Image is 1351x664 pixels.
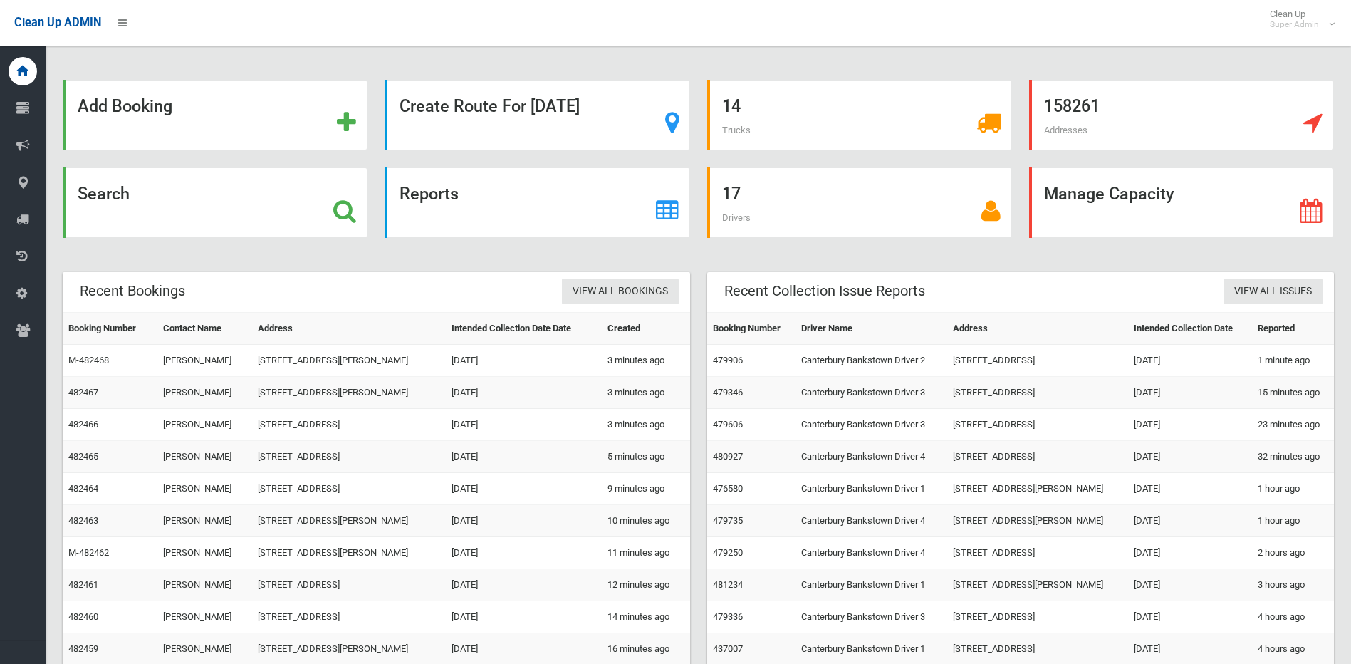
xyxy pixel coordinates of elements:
[707,80,1012,150] a: 14 Trucks
[713,515,743,526] a: 479735
[1252,537,1334,569] td: 2 hours ago
[63,277,202,305] header: Recent Bookings
[446,505,603,537] td: [DATE]
[796,601,947,633] td: Canterbury Bankstown Driver 3
[1128,313,1252,345] th: Intended Collection Date
[707,277,942,305] header: Recent Collection Issue Reports
[385,80,689,150] a: Create Route For [DATE]
[1128,537,1252,569] td: [DATE]
[796,441,947,473] td: Canterbury Bankstown Driver 4
[157,473,253,505] td: [PERSON_NAME]
[947,313,1128,345] th: Address
[68,515,98,526] a: 482463
[78,184,130,204] strong: Search
[385,167,689,238] a: Reports
[252,377,445,409] td: [STREET_ADDRESS][PERSON_NAME]
[713,419,743,430] a: 479606
[14,16,101,29] span: Clean Up ADMIN
[1128,377,1252,409] td: [DATE]
[68,387,98,398] a: 482467
[68,643,98,654] a: 482459
[796,569,947,601] td: Canterbury Bankstown Driver 1
[446,409,603,441] td: [DATE]
[63,313,157,345] th: Booking Number
[947,601,1128,633] td: [STREET_ADDRESS]
[947,409,1128,441] td: [STREET_ADDRESS]
[722,184,741,204] strong: 17
[1128,601,1252,633] td: [DATE]
[446,377,603,409] td: [DATE]
[63,80,367,150] a: Add Booking
[713,483,743,494] a: 476580
[947,569,1128,601] td: [STREET_ADDRESS][PERSON_NAME]
[796,505,947,537] td: Canterbury Bankstown Driver 4
[252,441,445,473] td: [STREET_ADDRESS]
[1029,80,1334,150] a: 158261 Addresses
[722,125,751,135] span: Trucks
[713,355,743,365] a: 479906
[796,537,947,569] td: Canterbury Bankstown Driver 4
[68,611,98,622] a: 482460
[252,409,445,441] td: [STREET_ADDRESS]
[446,473,603,505] td: [DATE]
[1224,279,1323,305] a: View All Issues
[796,313,947,345] th: Driver Name
[446,441,603,473] td: [DATE]
[157,345,253,377] td: [PERSON_NAME]
[947,537,1128,569] td: [STREET_ADDRESS]
[796,377,947,409] td: Canterbury Bankstown Driver 3
[1128,409,1252,441] td: [DATE]
[252,473,445,505] td: [STREET_ADDRESS]
[252,345,445,377] td: [STREET_ADDRESS][PERSON_NAME]
[707,313,796,345] th: Booking Number
[252,601,445,633] td: [STREET_ADDRESS]
[947,505,1128,537] td: [STREET_ADDRESS][PERSON_NAME]
[947,441,1128,473] td: [STREET_ADDRESS]
[1044,125,1087,135] span: Addresses
[63,167,367,238] a: Search
[722,212,751,223] span: Drivers
[1029,167,1334,238] a: Manage Capacity
[1252,313,1334,345] th: Reported
[68,355,109,365] a: M-482468
[1252,601,1334,633] td: 4 hours ago
[796,345,947,377] td: Canterbury Bankstown Driver 2
[602,377,689,409] td: 3 minutes ago
[1128,473,1252,505] td: [DATE]
[796,473,947,505] td: Canterbury Bankstown Driver 1
[713,611,743,622] a: 479336
[400,96,580,116] strong: Create Route For [DATE]
[252,569,445,601] td: [STREET_ADDRESS]
[707,167,1012,238] a: 17 Drivers
[157,601,253,633] td: [PERSON_NAME]
[713,547,743,558] a: 479250
[252,537,445,569] td: [STREET_ADDRESS][PERSON_NAME]
[602,569,689,601] td: 12 minutes ago
[602,505,689,537] td: 10 minutes ago
[68,483,98,494] a: 482464
[1128,345,1252,377] td: [DATE]
[722,96,741,116] strong: 14
[1252,441,1334,473] td: 32 minutes ago
[713,579,743,590] a: 481234
[602,313,689,345] th: Created
[400,184,459,204] strong: Reports
[1128,569,1252,601] td: [DATE]
[1252,409,1334,441] td: 23 minutes ago
[68,419,98,430] a: 482466
[1263,9,1333,30] span: Clean Up
[446,537,603,569] td: [DATE]
[1044,96,1100,116] strong: 158261
[157,441,253,473] td: [PERSON_NAME]
[562,279,679,305] a: View All Bookings
[713,387,743,398] a: 479346
[68,579,98,590] a: 482461
[1252,473,1334,505] td: 1 hour ago
[78,96,172,116] strong: Add Booking
[157,505,253,537] td: [PERSON_NAME]
[157,313,253,345] th: Contact Name
[796,409,947,441] td: Canterbury Bankstown Driver 3
[947,377,1128,409] td: [STREET_ADDRESS]
[157,409,253,441] td: [PERSON_NAME]
[1128,441,1252,473] td: [DATE]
